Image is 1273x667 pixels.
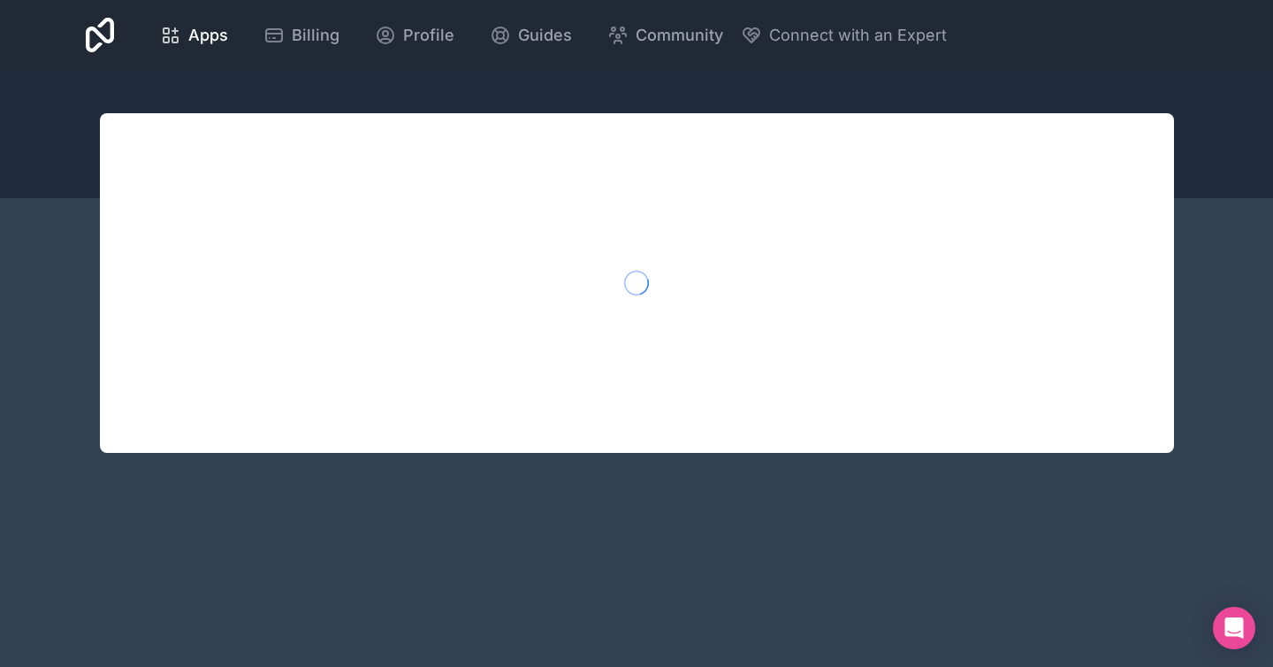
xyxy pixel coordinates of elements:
[636,23,723,48] span: Community
[518,23,572,48] span: Guides
[593,16,737,55] a: Community
[769,23,947,48] span: Connect with an Expert
[146,16,242,55] a: Apps
[188,23,228,48] span: Apps
[476,16,586,55] a: Guides
[292,23,339,48] span: Billing
[403,23,454,48] span: Profile
[249,16,354,55] a: Billing
[1213,607,1255,649] div: Open Intercom Messenger
[361,16,469,55] a: Profile
[741,23,947,48] button: Connect with an Expert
